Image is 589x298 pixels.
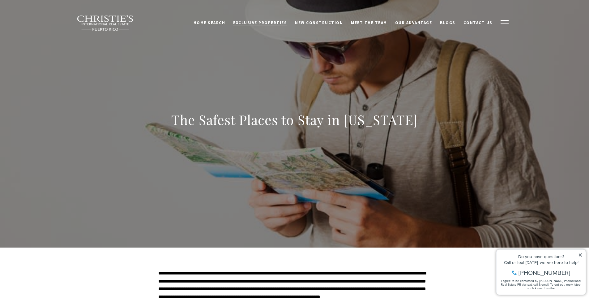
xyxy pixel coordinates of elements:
[436,17,459,29] a: Blogs
[233,20,287,25] span: Exclusive Properties
[463,20,493,25] span: Contact Us
[347,17,391,29] a: Meet the Team
[77,15,134,31] img: Christie's International Real Estate black text logo
[25,29,77,35] span: [PHONE_NUMBER]
[8,38,88,50] span: I agree to be contacted by [PERSON_NAME] International Real Estate PR via text, call & email. To ...
[440,20,455,25] span: Blogs
[295,20,343,25] span: New Construction
[171,111,418,128] h1: The Safest Places to Stay in [US_STATE]
[190,17,229,29] a: Home Search
[291,17,347,29] a: New Construction
[391,17,436,29] a: Our Advantage
[229,17,291,29] a: Exclusive Properties
[395,20,432,25] span: Our Advantage
[6,14,89,18] div: Do you have questions?
[6,20,89,24] div: Call or text [DATE], we are here to help!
